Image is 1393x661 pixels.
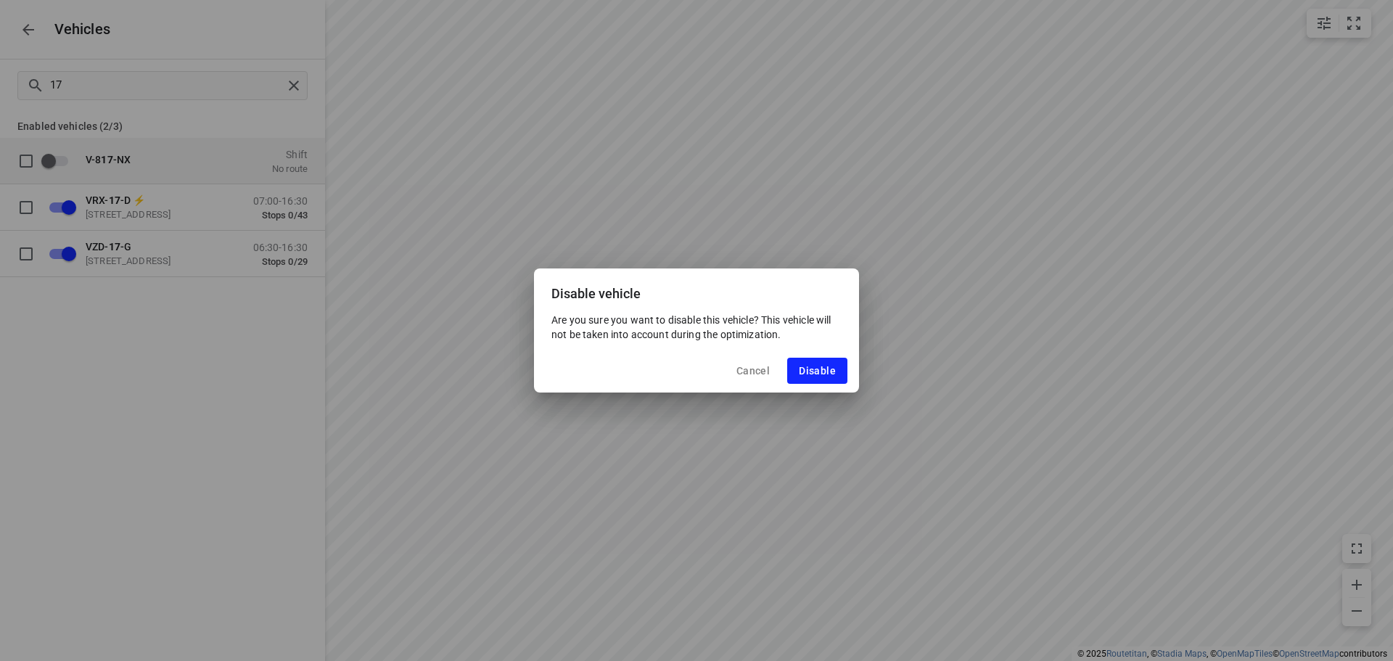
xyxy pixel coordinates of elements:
[736,365,770,377] span: Cancel
[787,358,847,384] button: Disable
[725,358,781,384] button: Cancel
[551,313,842,342] p: Are you sure you want to disable this vehicle? This vehicle will not be taken into account during...
[799,365,836,377] span: Disable
[534,268,859,313] div: Disable vehicle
